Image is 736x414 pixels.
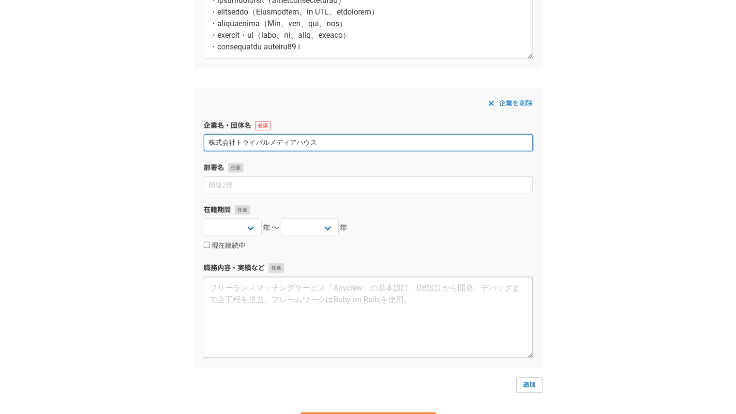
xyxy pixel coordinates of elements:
[263,222,280,234] span: 年〜
[499,97,533,109] span: 企業を削除
[204,242,245,250] label: 現在継続中
[204,242,210,248] input: 現在継続中
[340,222,348,234] span: 年
[204,134,533,151] input: エニィクルー株式会社
[204,205,533,215] label: 在籍期間
[204,163,533,173] label: 部署名
[204,176,533,193] input: 開発2部
[204,121,533,131] label: 企業名・団体名
[204,263,533,273] label: 職務内容・実績など
[516,377,542,393] a: 追加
